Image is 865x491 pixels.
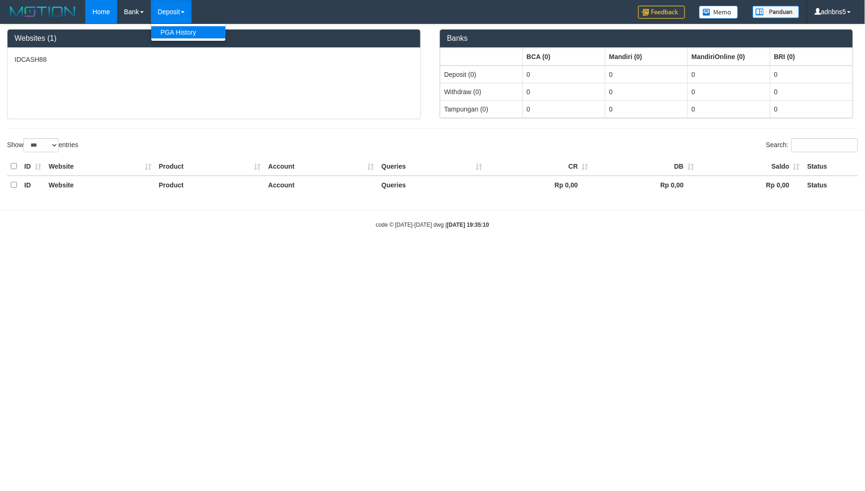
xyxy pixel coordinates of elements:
[698,157,804,176] th: Saldo
[688,48,770,66] th: Group: activate to sort column ascending
[770,48,853,66] th: Group: activate to sort column ascending
[699,6,738,19] img: Button%20Memo.svg
[804,157,858,176] th: Status
[45,176,155,194] th: Website
[605,100,688,118] td: 0
[376,222,489,228] small: code © [DATE]-[DATE] dwg |
[378,157,486,176] th: Queries
[770,100,853,118] td: 0
[265,176,378,194] th: Account
[155,176,265,194] th: Product
[21,176,45,194] th: ID
[440,100,523,118] td: Tampungan (0)
[688,66,770,83] td: 0
[447,222,489,228] strong: [DATE] 19:35:10
[523,83,605,100] td: 0
[770,66,853,83] td: 0
[440,48,523,66] th: Group: activate to sort column ascending
[766,138,858,152] label: Search:
[155,157,265,176] th: Product
[7,5,78,19] img: MOTION_logo.png
[447,34,846,43] h3: Banks
[486,176,592,194] th: Rp 0,00
[791,138,858,152] input: Search:
[440,83,523,100] td: Withdraw (0)
[688,83,770,100] td: 0
[523,66,605,83] td: 0
[523,48,605,66] th: Group: activate to sort column ascending
[592,157,698,176] th: DB
[378,176,486,194] th: Queries
[523,100,605,118] td: 0
[605,48,688,66] th: Group: activate to sort column ascending
[23,138,59,152] select: Showentries
[698,176,804,194] th: Rp 0,00
[151,26,225,38] a: PGA History
[770,83,853,100] td: 0
[688,100,770,118] td: 0
[7,138,78,152] label: Show entries
[15,34,413,43] h3: Websites (1)
[753,6,799,18] img: panduan.png
[265,157,378,176] th: Account
[605,83,688,100] td: 0
[486,157,592,176] th: CR
[45,157,155,176] th: Website
[804,176,858,194] th: Status
[638,6,685,19] img: Feedback.jpg
[15,55,413,64] p: IDCASH88
[21,157,45,176] th: ID
[440,66,523,83] td: Deposit (0)
[605,66,688,83] td: 0
[592,176,698,194] th: Rp 0,00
